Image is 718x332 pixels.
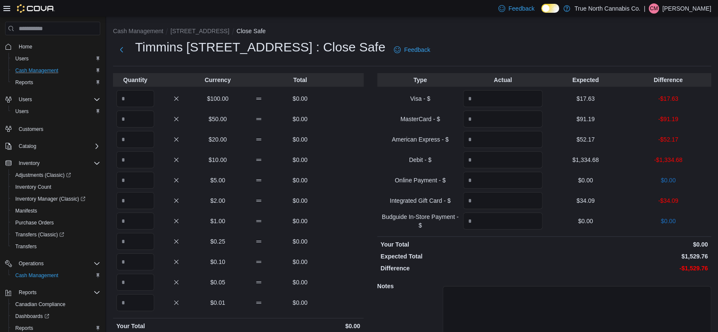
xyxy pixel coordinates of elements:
[116,253,154,270] input: Quantity
[15,243,37,250] span: Transfers
[12,77,100,88] span: Reports
[12,170,100,180] span: Adjustments (Classic)
[15,231,64,238] span: Transfers (Classic)
[2,94,104,105] button: Users
[8,217,104,229] button: Purchase Orders
[463,151,543,168] input: Quantity
[381,176,460,184] p: Online Payment - $
[281,196,319,205] p: $0.00
[628,217,708,225] p: $0.00
[281,76,319,84] p: Total
[116,192,154,209] input: Quantity
[381,213,460,230] p: Budguide In-Store Payment - $
[12,194,89,204] a: Inventory Manager (Classic)
[116,294,154,311] input: Quantity
[281,217,319,225] p: $0.00
[12,270,62,281] a: Cash Management
[12,65,100,76] span: Cash Management
[404,45,430,54] span: Feedback
[8,105,104,117] button: Users
[2,287,104,298] button: Reports
[116,151,154,168] input: Quantity
[116,233,154,250] input: Quantity
[8,270,104,281] button: Cash Management
[15,108,28,115] span: Users
[12,54,32,64] a: Users
[8,205,104,217] button: Manifests
[650,3,658,14] span: CM
[15,219,54,226] span: Purchase Orders
[199,258,237,266] p: $0.10
[15,124,47,134] a: Customers
[2,140,104,152] button: Catalog
[390,41,433,58] a: Feedback
[12,270,100,281] span: Cash Management
[12,206,100,216] span: Manifests
[12,54,100,64] span: Users
[15,258,100,269] span: Operations
[281,176,319,184] p: $0.00
[12,241,100,252] span: Transfers
[15,313,49,320] span: Dashboards
[15,41,100,52] span: Home
[19,260,44,267] span: Operations
[381,264,543,272] p: Difference
[199,156,237,164] p: $10.00
[12,299,100,309] span: Canadian Compliance
[12,299,69,309] a: Canadian Compliance
[12,182,100,192] span: Inventory Count
[546,240,708,249] p: $0.00
[199,237,237,246] p: $0.25
[199,298,237,307] p: $0.01
[240,322,360,330] p: $0.00
[19,43,32,50] span: Home
[15,79,33,86] span: Reports
[19,289,37,296] span: Reports
[15,94,35,105] button: Users
[199,176,237,184] p: $5.00
[628,76,708,84] p: Difference
[12,65,62,76] a: Cash Management
[113,27,711,37] nav: An example of EuiBreadcrumbs
[15,272,58,279] span: Cash Management
[116,274,154,291] input: Quantity
[199,115,237,123] p: $50.00
[15,94,100,105] span: Users
[628,156,708,164] p: -$1,334.68
[381,115,460,123] p: MasterCard - $
[12,182,55,192] a: Inventory Count
[546,115,625,123] p: $91.19
[662,3,711,14] p: [PERSON_NAME]
[574,3,640,14] p: True North Cannabis Co.
[199,217,237,225] p: $1.00
[546,196,625,205] p: $34.09
[281,115,319,123] p: $0.00
[463,213,543,230] input: Quantity
[463,111,543,128] input: Quantity
[15,258,47,269] button: Operations
[15,325,33,332] span: Reports
[381,156,460,164] p: Debit - $
[12,230,68,240] a: Transfers (Classic)
[17,4,55,13] img: Cova
[170,28,229,34] button: [STREET_ADDRESS]
[116,90,154,107] input: Quantity
[463,172,543,189] input: Quantity
[15,55,28,62] span: Users
[644,3,645,14] p: |
[135,39,385,56] h1: Timmins [STREET_ADDRESS] : Close Safe
[546,217,625,225] p: $0.00
[381,196,460,205] p: Integrated Gift Card - $
[113,28,163,34] button: Cash Management
[8,53,104,65] button: Users
[12,106,32,116] a: Users
[15,287,100,298] span: Reports
[12,106,100,116] span: Users
[12,241,40,252] a: Transfers
[281,94,319,103] p: $0.00
[628,115,708,123] p: -$91.19
[381,76,460,84] p: Type
[649,3,659,14] div: Chad Maltais
[15,158,100,168] span: Inventory
[8,310,104,322] a: Dashboards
